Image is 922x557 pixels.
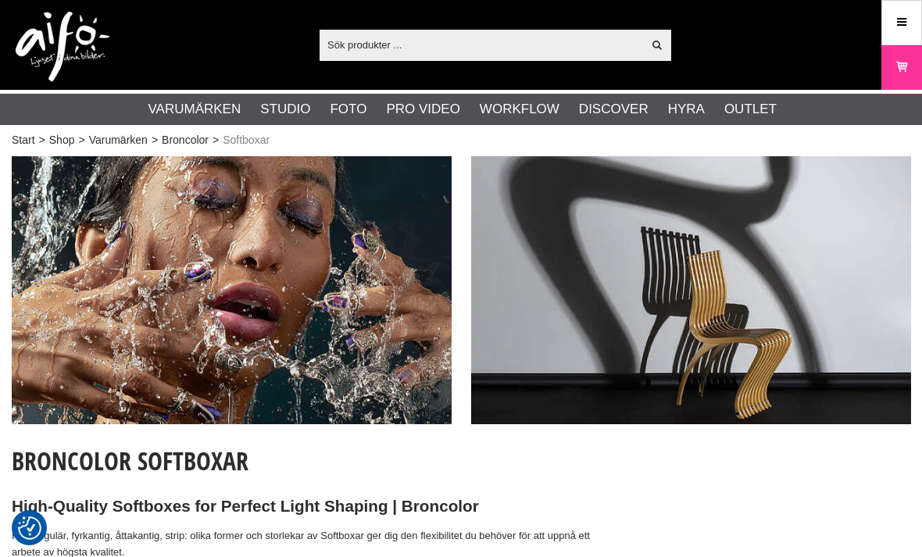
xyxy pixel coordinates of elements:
[49,132,75,148] a: Shop
[12,444,612,478] h1: broncolor Softboxar
[471,156,911,424] img: Annons:002 ban-broncolor-002.jpg
[12,495,612,518] h2: High-Quality Softboxes for Perfect Light Shaping | Broncolor
[320,33,642,56] input: Sök produkter ...
[213,132,219,148] span: >
[724,99,777,120] a: Outlet
[162,132,209,148] a: Broncolor
[16,12,109,82] img: logo.png
[330,99,366,120] a: Foto
[260,99,310,120] a: Studio
[579,99,649,120] a: Discover
[89,132,148,148] a: Varumärken
[223,132,270,148] span: Softboxar
[18,516,41,540] img: Revisit consent button
[18,514,41,542] button: Samtyckesinställningar
[78,132,84,148] span: >
[39,132,45,148] span: >
[12,156,452,424] img: Annons:001 ban-broncolor-001.jpg
[668,99,705,120] a: Hyra
[386,99,459,120] a: Pro Video
[152,132,158,148] span: >
[480,99,559,120] a: Workflow
[12,132,35,148] a: Start
[148,99,241,120] a: Varumärken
